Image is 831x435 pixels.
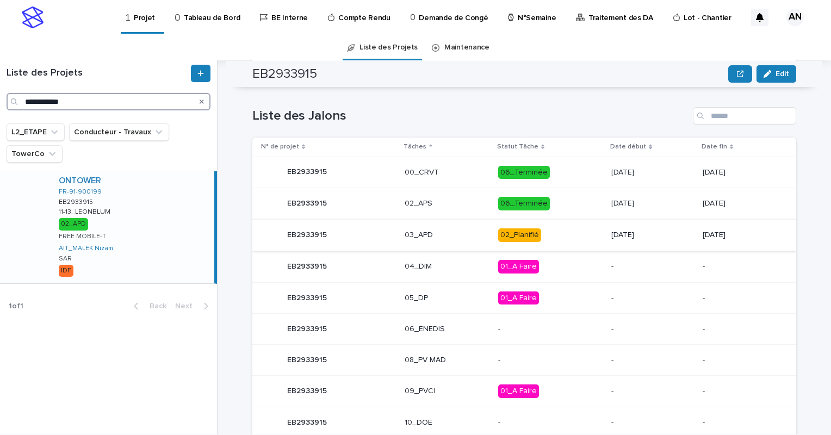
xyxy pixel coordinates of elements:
button: Conducteur - Travaux [69,123,169,141]
p: 09_PVCI [405,387,489,396]
button: TowerCo [7,145,63,163]
p: 06_ENEDIS [405,325,489,334]
p: 08_PV MAD [405,356,489,365]
tr: EB2933915EB2933915 05_DP01_A Faire-- [252,282,796,314]
p: - [611,387,693,396]
a: FR-91-900199 [59,188,102,196]
p: EB2933915 [287,197,329,208]
p: N° de projet [261,141,299,153]
p: EB2933915 [287,165,329,177]
p: [DATE] [611,168,693,177]
p: 05_DP [405,294,489,303]
div: 02_Planifié [498,228,541,242]
p: EB2933915 [287,228,329,240]
p: - [703,356,779,365]
p: 00_CRVT [405,168,489,177]
p: Date fin [702,141,727,153]
p: - [498,418,603,427]
p: 11-13_LEONBLUM [59,206,113,216]
p: EB2933915 [287,291,329,303]
tr: EB2933915EB2933915 09_PVCI01_A Faire-- [252,376,796,407]
p: Statut Tâche [497,141,538,153]
h1: Liste des Jalons [252,108,689,124]
p: SAR [59,255,72,263]
span: Back [143,302,166,310]
div: 01_A Faire [498,384,539,398]
span: Edit [776,70,789,78]
p: - [611,262,693,271]
p: [DATE] [611,199,693,208]
div: AN [786,9,804,26]
p: EB2933915 [287,353,329,365]
button: L2_ETAPE [7,123,65,141]
p: [DATE] [703,199,779,208]
p: EB2933915 [287,416,329,427]
p: - [703,262,779,271]
tr: EB2933915EB2933915 04_DIM01_A Faire-- [252,251,796,282]
h2: EB2933915 [252,66,317,82]
button: Edit [756,65,796,83]
div: 01_A Faire [498,260,539,274]
p: 03_APD [405,231,489,240]
tr: EB2933915EB2933915 06_ENEDIS--- [252,314,796,345]
div: 01_A Faire [498,291,539,305]
p: EB2933915 [287,322,329,334]
button: Next [171,301,217,311]
p: 10_DOE [405,418,489,427]
p: FREE MOBILE-T [59,233,106,240]
input: Search [693,107,796,125]
p: - [703,387,779,396]
p: Date début [610,141,646,153]
tr: EB2933915EB2933915 00_CRVT06_Terminée[DATE][DATE] [252,157,796,188]
h1: Liste des Projets [7,67,189,79]
span: Next [175,302,199,310]
p: - [611,356,693,365]
div: 06_Terminée [498,166,550,179]
p: - [498,356,603,365]
img: stacker-logo-s-only.png [22,7,44,28]
div: 02_APD [59,218,88,230]
a: ONTOWER [59,176,101,186]
p: - [611,418,693,427]
p: [DATE] [611,231,693,240]
input: Search [7,93,210,110]
div: IDF [59,265,73,277]
a: Liste des Projets [359,35,418,60]
p: [DATE] [703,168,779,177]
p: - [703,325,779,334]
p: 02_APS [405,199,489,208]
p: - [703,418,779,427]
tr: EB2933915EB2933915 03_APD02_Planifié[DATE][DATE] [252,220,796,251]
button: Back [125,301,171,311]
p: - [498,325,603,334]
p: - [611,294,693,303]
p: Tâches [404,141,426,153]
tr: EB2933915EB2933915 08_PV MAD--- [252,345,796,376]
p: 04_DIM [405,262,489,271]
div: 06_Terminée [498,197,550,210]
p: - [611,325,693,334]
tr: EB2933915EB2933915 02_APS06_Terminée[DATE][DATE] [252,188,796,220]
p: EB2933915 [287,260,329,271]
p: - [703,294,779,303]
p: EB2933915 [287,384,329,396]
a: AIT_MALEK Nizam [59,245,113,252]
p: [DATE] [703,231,779,240]
p: EB2933915 [59,196,95,206]
a: Maintenance [444,35,489,60]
